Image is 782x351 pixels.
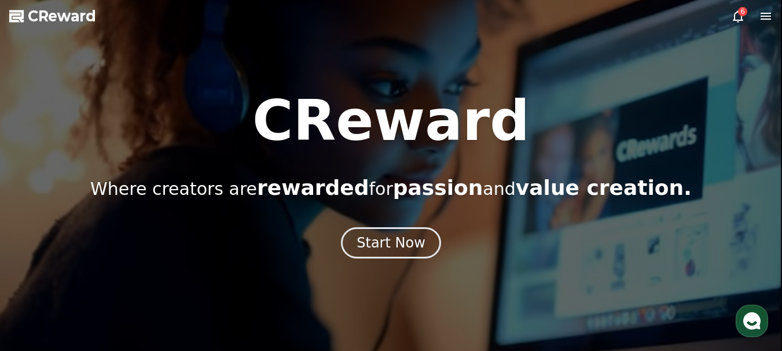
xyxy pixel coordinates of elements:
a: 6 [731,9,745,23]
span: Messages [96,273,130,282]
h1: CReward [252,93,530,149]
div: Start Now [357,234,425,252]
a: Messages [76,255,149,284]
a: CReward [9,7,96,25]
a: Settings [149,255,222,284]
span: rewarded [257,176,369,199]
button: Start Now [341,227,441,258]
span: CReward [28,7,96,25]
a: Home [3,255,76,284]
p: Where creators are for and [90,176,692,199]
span: passion [393,176,483,199]
div: 6 [738,7,747,16]
span: Home [30,272,50,282]
a: Start Now [341,239,441,250]
span: value creation. [516,176,692,199]
span: Settings [171,272,200,282]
